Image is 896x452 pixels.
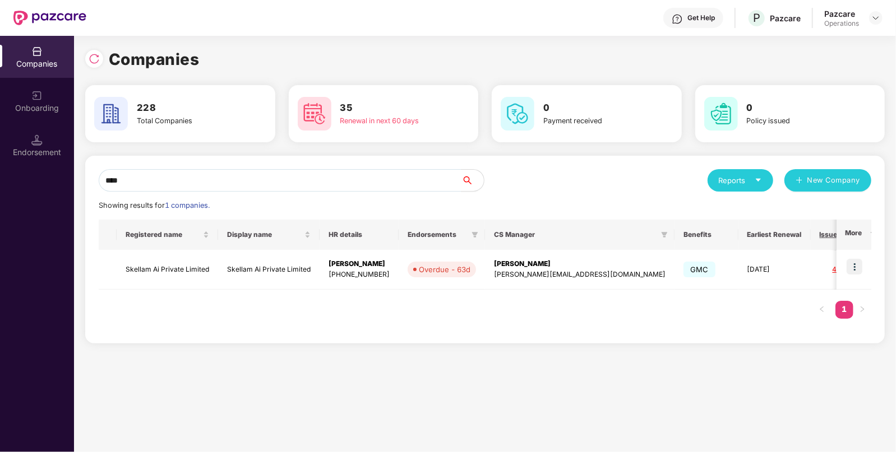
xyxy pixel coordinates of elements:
th: More [837,220,871,250]
span: P [753,11,760,25]
img: svg+xml;base64,PHN2ZyB4bWxucz0iaHR0cDovL3d3dy53My5vcmcvMjAwMC9zdmciIHdpZHRoPSI2MCIgaGVpZ2h0PSI2MC... [298,97,331,131]
div: Get Help [687,13,715,22]
span: Endorsements [408,230,467,239]
span: Registered name [126,230,201,239]
h3: 0 [543,101,640,115]
div: Payment received [543,115,640,127]
h3: 35 [340,101,437,115]
h3: 228 [137,101,233,115]
span: Display name [227,230,302,239]
img: svg+xml;base64,PHN2ZyBpZD0iUmVsb2FkLTMyeDMyIiB4bWxucz0iaHR0cDovL3d3dy53My5vcmcvMjAwMC9zdmciIHdpZH... [89,53,100,64]
th: Display name [218,220,320,250]
span: plus [796,176,803,185]
span: New Company [807,175,861,186]
div: Policy issued [747,115,843,127]
div: [PERSON_NAME] [494,259,666,269]
button: search [461,169,484,192]
span: 1 companies. [165,201,210,209]
img: svg+xml;base64,PHN2ZyB4bWxucz0iaHR0cDovL3d3dy53My5vcmcvMjAwMC9zdmciIHdpZHRoPSI2MCIgaGVpZ2h0PSI2MC... [704,97,738,131]
a: 1 [835,301,853,318]
th: HR details [320,220,399,250]
span: GMC [683,262,715,277]
td: Skellam Ai Private Limited [218,250,320,290]
img: icon [847,259,862,274]
span: right [859,306,866,313]
div: Overdue - 63d [419,264,470,275]
h3: 0 [747,101,843,115]
span: CS Manager [494,230,657,239]
span: filter [659,228,670,241]
span: caret-down [755,176,762,184]
h1: Companies [109,47,200,72]
span: search [461,176,484,185]
span: left [819,306,825,313]
span: Issues [820,230,842,239]
div: Total Companies [137,115,233,127]
li: 1 [835,301,853,319]
td: [DATE] [738,250,811,290]
li: Previous Page [813,301,831,319]
div: Reports [719,175,762,186]
div: [PERSON_NAME][EMAIL_ADDRESS][DOMAIN_NAME] [494,269,666,280]
div: [PHONE_NUMBER] [329,269,390,280]
button: right [853,301,871,319]
th: Issues [811,220,859,250]
img: svg+xml;base64,PHN2ZyB3aWR0aD0iMTQuNSIgaGVpZ2h0PSIxNC41IiB2aWV3Qm94PSIwIDAgMTYgMTYiIGZpbGw9Im5vbm... [31,134,43,146]
img: New Pazcare Logo [13,11,86,25]
th: Earliest Renewal [738,220,811,250]
div: Operations [824,19,859,28]
td: Skellam Ai Private Limited [117,250,218,290]
span: filter [469,228,481,241]
span: Showing results for [99,201,210,209]
div: Pazcare [824,8,859,19]
img: svg+xml;base64,PHN2ZyBpZD0iRHJvcGRvd24tMzJ4MzIiIHhtbG5zPSJodHRwOi8vd3d3LnczLm9yZy8yMDAwL3N2ZyIgd2... [871,13,880,22]
th: Benefits [675,220,738,250]
img: svg+xml;base64,PHN2ZyB4bWxucz0iaHR0cDovL3d3dy53My5vcmcvMjAwMC9zdmciIHdpZHRoPSI2MCIgaGVpZ2h0PSI2MC... [94,97,128,131]
img: svg+xml;base64,PHN2ZyB3aWR0aD0iMjAiIGhlaWdodD0iMjAiIHZpZXdCb3g9IjAgMCAyMCAyMCIgZmlsbD0ibm9uZSIgeG... [31,90,43,101]
li: Next Page [853,301,871,319]
span: filter [472,231,478,238]
div: Renewal in next 60 days [340,115,437,127]
th: Registered name [117,220,218,250]
img: svg+xml;base64,PHN2ZyBpZD0iSGVscC0zMngzMiIgeG1sbnM9Imh0dHA6Ly93d3cudzMub3JnLzIwMDAvc3ZnIiB3aWR0aD... [672,13,683,25]
img: svg+xml;base64,PHN2ZyB4bWxucz0iaHR0cDovL3d3dy53My5vcmcvMjAwMC9zdmciIHdpZHRoPSI2MCIgaGVpZ2h0PSI2MC... [501,97,534,131]
div: Pazcare [770,13,801,24]
div: 4 [820,264,850,275]
button: left [813,301,831,319]
span: filter [661,231,668,238]
img: svg+xml;base64,PHN2ZyBpZD0iQ29tcGFuaWVzIiB4bWxucz0iaHR0cDovL3d3dy53My5vcmcvMjAwMC9zdmciIHdpZHRoPS... [31,46,43,57]
button: plusNew Company [784,169,871,192]
div: [PERSON_NAME] [329,259,390,269]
